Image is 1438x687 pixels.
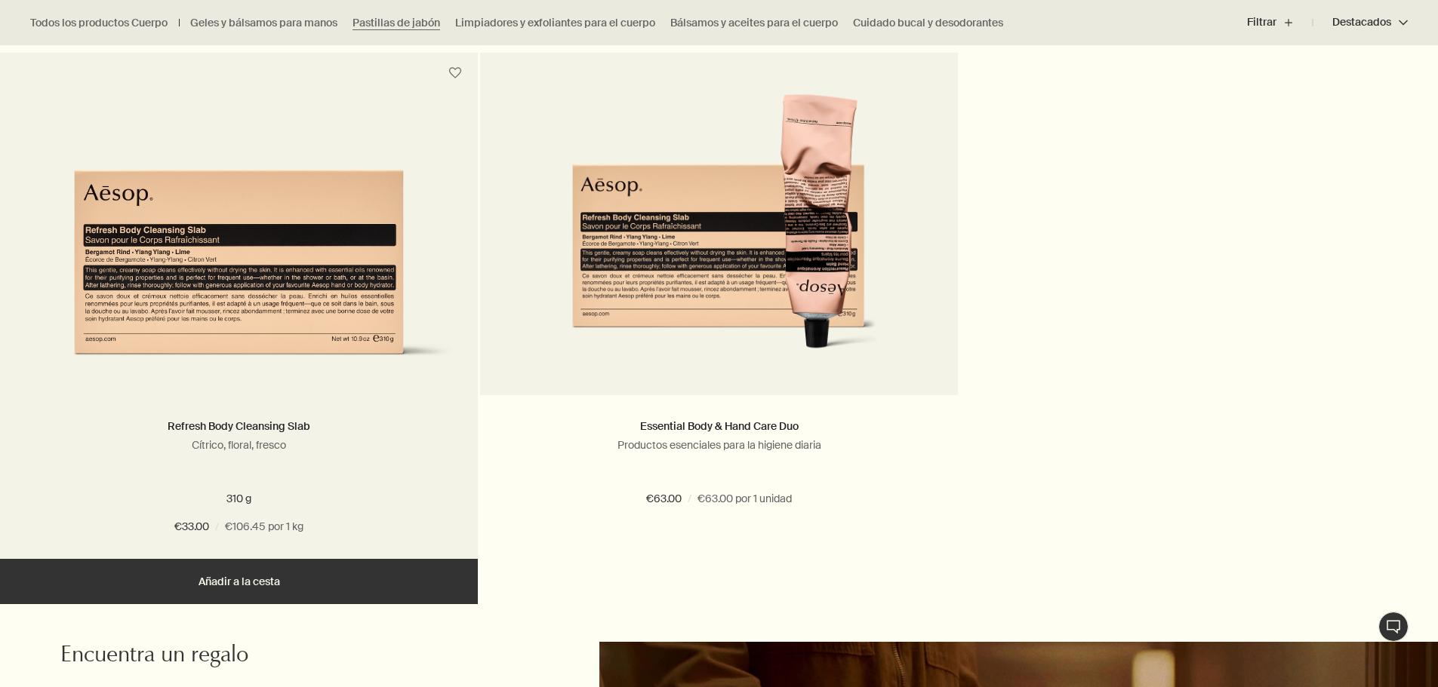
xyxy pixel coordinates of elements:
button: Guardar en favoritos [442,60,469,87]
a: Todos los productos Cuerpo [30,16,168,30]
span: €106.45 por 1 kg [225,518,303,536]
button: Chat en direct [1378,612,1409,642]
a: Body Cleansing Slab con Resurrection Aromatique Hand Balm [480,94,958,395]
span: / [215,518,219,536]
a: Pastillas de jabón [353,16,440,30]
a: Cuidado bucal y desodorantes [853,16,1003,30]
span: €63.00 por 1 unidad [697,490,792,508]
p: Cítrico, floral, fresco [23,438,455,452]
h2: Encuentra un regalo [60,642,479,672]
a: Essential Body & Hand Care Duo [640,419,799,433]
a: Limpiadores y exfoliantes para el cuerpo [455,16,655,30]
img: Refresh Body Cleansing Slab en una caja de cartón reciclable, certificada por FSC, de color meloc... [23,110,455,373]
button: Destacados [1313,5,1408,41]
a: Refresh Body Cleansing Slab [168,419,310,433]
a: Geles y bálsamos para manos [190,16,337,30]
span: €33.00 [174,518,209,536]
a: Bálsamos y aceites para el cuerpo [670,16,838,30]
p: Productos esenciales para la higiene diaria [503,438,935,452]
img: Body Cleansing Slab con Resurrection Aromatique Hand Balm [561,94,876,373]
span: €63.00 [646,490,682,508]
span: / [688,490,691,508]
button: Filtrar [1247,5,1313,41]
